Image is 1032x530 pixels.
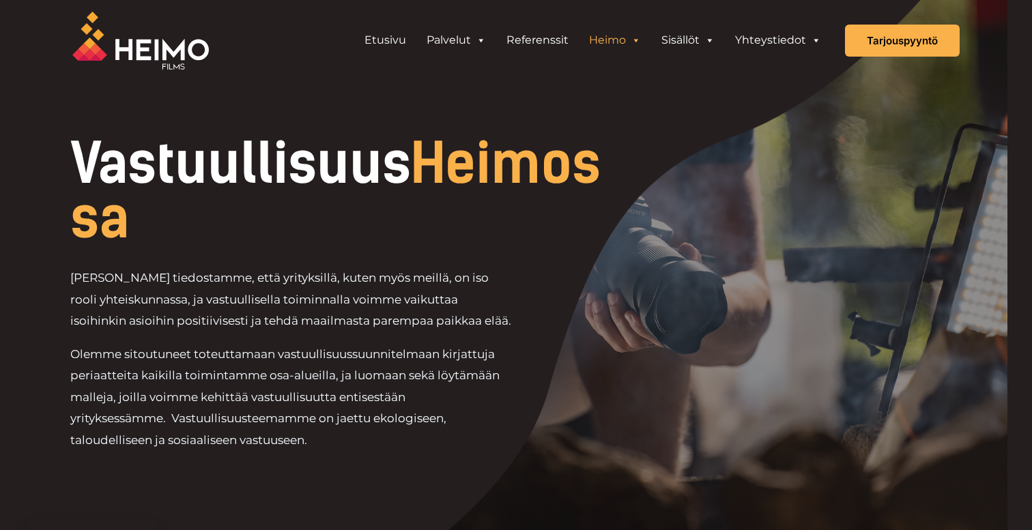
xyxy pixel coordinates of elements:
[354,27,416,54] a: Etusivu
[496,27,579,54] a: Referenssit
[70,136,609,246] h1: Vastuullisuus
[70,267,516,332] p: [PERSON_NAME] tiedostamme, että yrityksillä, kuten myös meillä, on iso rooli yhteiskunnassa, ja v...
[845,25,960,57] a: Tarjouspyyntö
[651,27,725,54] a: Sisällöt
[347,27,838,54] aside: Header Widget 1
[416,27,496,54] a: Palvelut
[72,12,209,70] img: Heimo Filmsin logo
[725,27,831,54] a: Yhteystiedot
[70,344,516,452] p: Olemme sitoutuneet toteuttamaan vastuullisuussuunnitelmaan kirjattuja periaatteita kaikilla toimi...
[579,27,651,54] a: Heimo
[70,131,601,251] span: Heimossa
